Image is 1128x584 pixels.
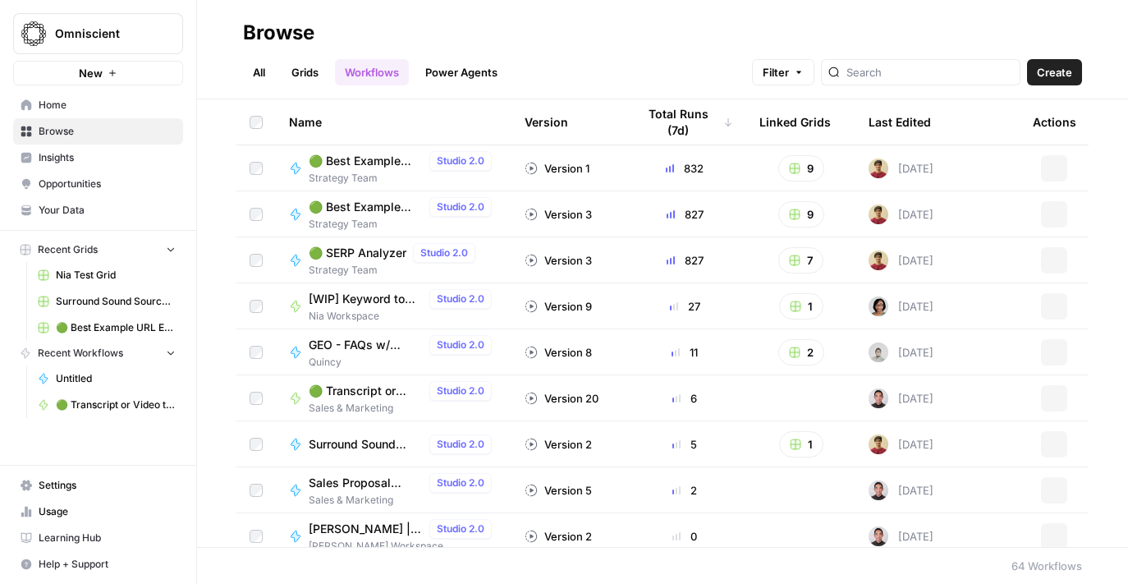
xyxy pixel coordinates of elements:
[13,145,183,171] a: Insights
[1033,99,1076,145] div: Actions
[289,197,498,232] a: 🟢 Best Example Referring Domains FinderStudio 2.0Strategy Team
[13,341,183,366] button: Recent Workflows
[437,437,484,452] span: Studio 2.0
[56,320,176,335] span: 🟢 Best Example URL Extractor Grid (4)
[437,384,484,398] span: Studio 2.0
[869,527,933,546] div: [DATE]
[289,473,498,508] a: Sales Proposal CreatorStudio 2.0Sales & Marketing
[56,268,176,283] span: Nia Test Grid
[309,521,423,537] span: [PERSON_NAME] | Pulley | Product Analysis Page Scrape
[525,390,598,407] div: Version 20
[289,435,498,454] a: Surround Sound SourcesStudio 2.0
[869,205,933,224] div: [DATE]
[309,217,498,232] span: Strategy Team
[289,519,498,554] a: [PERSON_NAME] | Pulley | Product Analysis Page ScrapeStudio 2.0[PERSON_NAME] Workspace
[289,151,498,186] a: 🟢 Best Example URL ExtractorStudio 2.0Strategy Team
[869,343,888,362] img: cu9xolbrxuqs6ajko1qc0askbkgj
[636,99,733,145] div: Total Runs (7d)
[56,371,176,386] span: Untitled
[869,297,888,316] img: 2ns17aq5gcu63ep90r8nosmzf02r
[437,522,484,536] span: Studio 2.0
[335,59,409,85] a: Workflows
[778,339,824,366] button: 2
[309,199,423,215] span: 🟢 Best Example Referring Domains Finder
[759,99,831,145] div: Linked Grids
[55,25,154,42] span: Omniscient
[13,499,183,525] a: Usage
[869,435,933,454] div: [DATE]
[39,531,176,545] span: Learning Hub
[13,237,183,262] button: Recent Grids
[525,298,592,315] div: Version 9
[437,200,484,214] span: Studio 2.0
[636,528,733,545] div: 0
[30,366,183,392] a: Untitled
[39,150,176,165] span: Insights
[525,344,592,361] div: Version 8
[243,59,275,85] a: All
[763,64,789,80] span: Filter
[309,263,482,278] span: Strategy Team
[636,160,733,177] div: 832
[779,431,823,458] button: 1
[1027,59,1082,85] button: Create
[437,338,484,352] span: Studio 2.0
[39,478,176,493] span: Settings
[869,251,888,270] img: 2aj0zzttblp8szi0taxm0due3wj9
[869,389,888,408] img: ldca96x3fqk96iahrrd7hy2ionxa
[869,297,933,316] div: [DATE]
[13,92,183,118] a: Home
[636,344,733,361] div: 11
[869,389,933,408] div: [DATE]
[869,205,888,224] img: 2aj0zzttblp8szi0taxm0due3wj9
[309,355,498,370] span: Quincy
[289,335,498,370] a: GEO - FAQs w/ KeywordsStudio 2.0Quincy
[39,557,176,572] span: Help + Support
[636,482,733,499] div: 2
[309,475,423,491] span: Sales Proposal Creator
[309,291,423,307] span: [WIP] Keyword to Outline
[636,252,733,269] div: 827
[869,251,933,270] div: [DATE]
[243,20,314,46] div: Browse
[13,525,183,551] a: Learning Hub
[309,539,498,554] span: [PERSON_NAME] Workspace
[752,59,814,85] button: Filter
[309,493,498,508] span: Sales & Marketing
[525,252,592,269] div: Version 3
[415,59,507,85] a: Power Agents
[13,197,183,223] a: Your Data
[525,528,592,545] div: Version 2
[309,153,423,169] span: 🟢 Best Example URL Extractor
[525,206,592,223] div: Version 3
[282,59,328,85] a: Grids
[289,99,498,145] div: Name
[19,19,48,48] img: Omniscient Logo
[289,243,498,278] a: 🟢 SERP AnalyzerStudio 2.0Strategy Team
[869,527,888,546] img: ldca96x3fqk96iahrrd7hy2ionxa
[1011,558,1082,574] div: 64 Workflows
[309,436,423,453] span: Surround Sound Sources
[56,398,176,412] span: 🟢 Transcript or Video to LinkedIn Posts
[56,294,176,309] span: Surround Sound Sources Grid
[39,504,176,519] span: Usage
[636,206,733,223] div: 827
[13,61,183,85] button: New
[636,390,733,407] div: 6
[39,203,176,218] span: Your Data
[525,160,589,177] div: Version 1
[869,99,931,145] div: Last Edited
[309,171,498,186] span: Strategy Team
[13,171,183,197] a: Opportunities
[525,482,592,499] div: Version 5
[30,392,183,418] a: 🟢 Transcript or Video to LinkedIn Posts
[289,289,498,324] a: [WIP] Keyword to OutlineStudio 2.0Nia Workspace
[869,481,933,500] div: [DATE]
[779,293,823,320] button: 1
[30,288,183,315] a: Surround Sound Sources Grid
[778,201,824,228] button: 9
[869,435,888,454] img: 2aj0zzttblp8szi0taxm0due3wj9
[869,159,933,178] div: [DATE]
[39,98,176,113] span: Home
[869,343,933,362] div: [DATE]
